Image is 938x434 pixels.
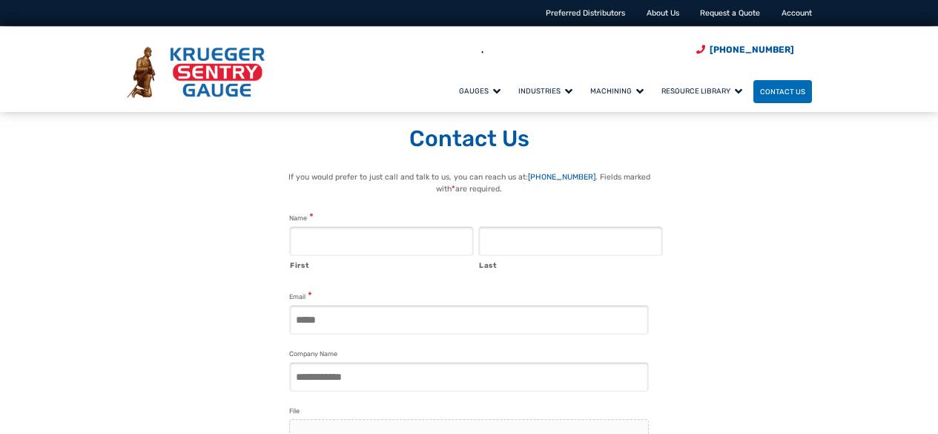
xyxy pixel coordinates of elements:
[700,8,760,18] a: Request a Quote
[479,257,663,272] label: Last
[290,257,474,272] label: First
[661,87,742,95] span: Resource Library
[289,211,314,224] legend: Name
[289,290,312,303] label: Email
[655,78,753,104] a: Resource Library
[528,172,595,182] a: [PHONE_NUMBER]
[647,8,679,18] a: About Us
[452,78,512,104] a: Gauges
[274,171,664,195] p: If you would prefer to just call and talk to us, you can reach us at: . Fields marked with are re...
[512,78,584,104] a: Industries
[584,78,655,104] a: Machining
[782,8,812,18] a: Account
[518,87,572,95] span: Industries
[546,8,625,18] a: Preferred Distributors
[760,88,805,96] span: Contact Us
[289,349,337,360] label: Company Name
[289,406,300,417] label: File
[127,125,812,154] h1: Contact Us
[753,80,812,103] a: Contact Us
[590,87,644,95] span: Machining
[710,45,794,55] span: [PHONE_NUMBER]
[696,43,794,56] a: Phone Number (920) 434-8860
[127,47,265,98] img: Krueger Sentry Gauge
[459,87,501,95] span: Gauges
